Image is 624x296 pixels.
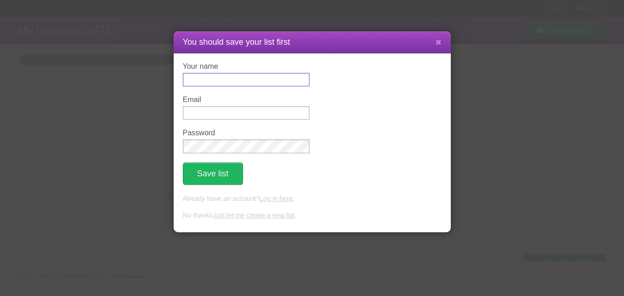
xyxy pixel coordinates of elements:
[183,163,243,185] button: Save list
[183,129,309,137] label: Password
[214,211,295,219] a: just let me create a new list
[183,96,309,104] label: Email
[183,211,442,221] p: No thanks, .
[260,195,293,202] a: Log in here
[183,62,309,71] label: Your name
[183,194,442,204] p: Already have an account? .
[183,36,442,48] h1: You should save your list first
